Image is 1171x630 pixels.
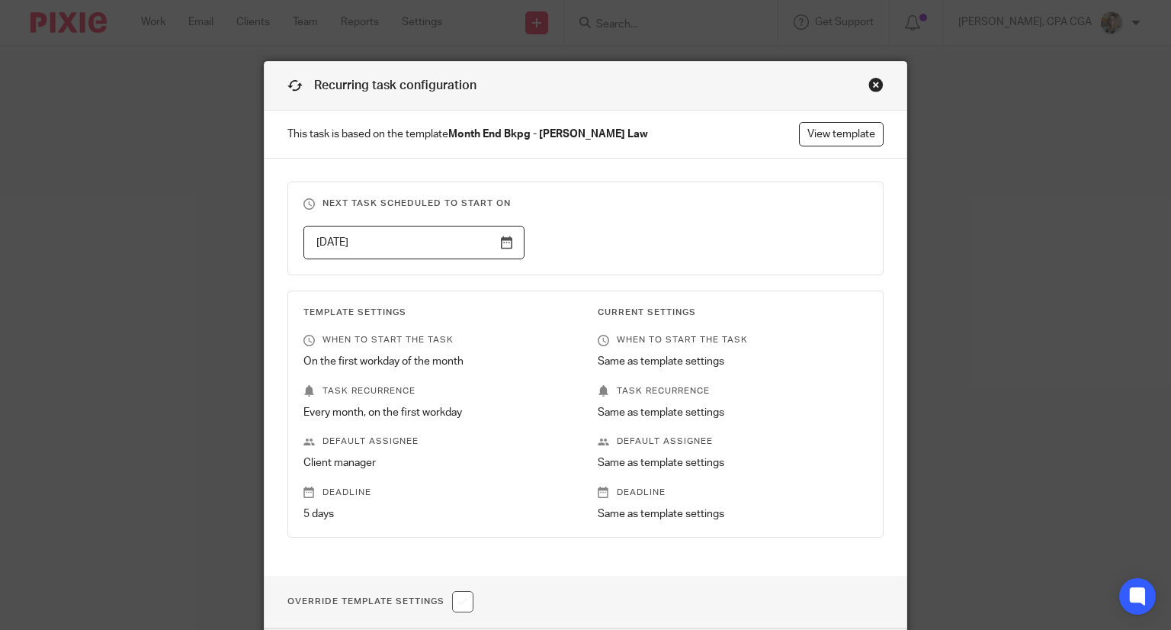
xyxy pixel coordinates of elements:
[448,129,648,140] strong: Month End Bkpg - [PERSON_NAME] Law
[303,334,574,346] p: When to start the task
[598,334,868,346] p: When to start the task
[303,436,574,448] p: Default assignee
[303,487,574,499] p: Deadline
[303,385,574,397] p: Task recurrence
[598,436,868,448] p: Default assignee
[303,354,574,369] p: On the first workday of the month
[598,307,868,319] h3: Current Settings
[287,127,648,142] span: This task is based on the template
[598,487,868,499] p: Deadline
[303,506,574,522] p: 5 days
[287,77,476,95] h1: Recurring task configuration
[598,385,868,397] p: Task recurrence
[303,405,574,420] p: Every month, on the first workday
[868,77,884,92] div: Close this dialog window
[303,455,574,471] p: Client manager
[303,198,868,210] h3: Next task scheduled to start on
[598,455,868,471] p: Same as template settings
[598,354,868,369] p: Same as template settings
[303,307,574,319] h3: Template Settings
[598,506,868,522] p: Same as template settings
[598,405,868,420] p: Same as template settings
[799,122,884,146] a: View template
[287,591,473,612] h1: Override Template Settings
